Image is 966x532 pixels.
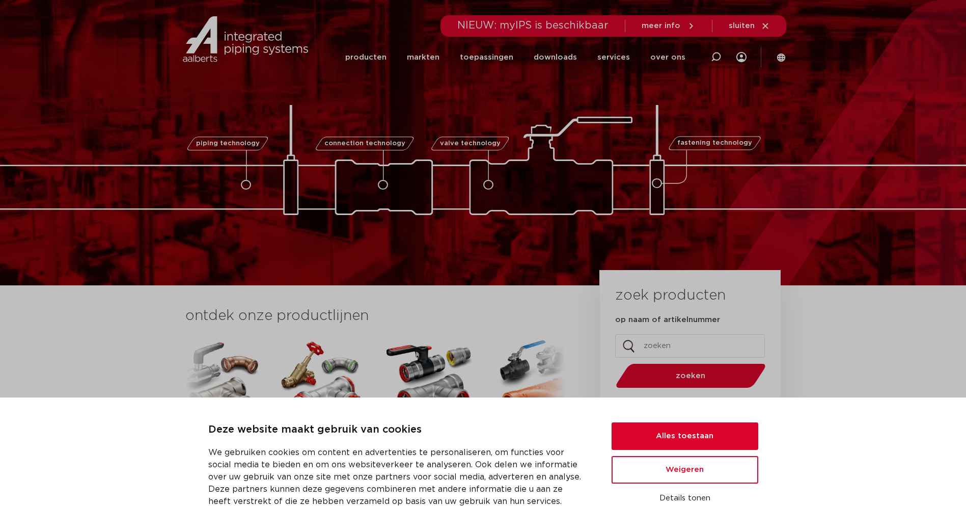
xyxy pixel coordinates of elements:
[196,140,260,147] span: piping technology
[185,306,565,326] h3: ontdek onze productlijnen
[642,372,739,380] span: zoeken
[208,446,587,508] p: We gebruiken cookies om content en advertenties te personaliseren, om functies voor social media ...
[407,38,439,77] a: markten
[612,490,758,507] button: Details tonen
[677,140,752,147] span: fastening technology
[612,363,769,389] button: zoeken
[208,422,587,438] p: Deze website maakt gebruik van cookies
[729,21,770,31] a: sluiten
[597,38,630,77] a: services
[534,38,577,77] a: downloads
[440,140,501,147] span: valve technology
[615,285,726,306] h3: zoek producten
[612,422,758,450] button: Alles toestaan
[460,38,513,77] a: toepassingen
[324,140,405,147] span: connection technology
[615,315,720,325] label: op naam of artikelnummer
[650,38,685,77] a: over ons
[384,336,476,492] a: VSHPowerPress
[642,22,680,30] span: meer info
[345,38,685,77] nav: Menu
[642,21,696,31] a: meer info
[345,38,387,77] a: producten
[729,22,755,30] span: sluiten
[491,336,583,492] a: VSHShurjoint
[615,334,765,358] input: zoeken
[612,456,758,484] button: Weigeren
[277,336,369,492] a: VSHSudoPress
[170,336,262,492] a: VSHXPress
[457,20,609,31] span: NIEUW: myIPS is beschikbaar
